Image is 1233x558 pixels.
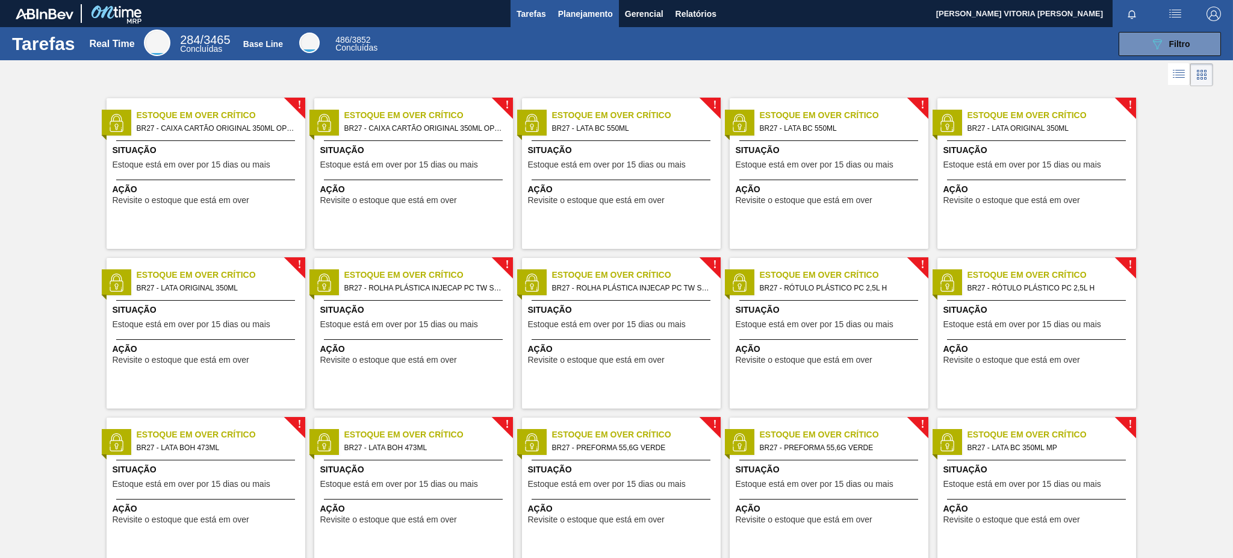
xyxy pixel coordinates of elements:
[113,515,249,524] span: Revisite o estoque que está em over
[297,101,301,110] span: !
[730,114,748,132] img: status
[299,33,320,53] div: Base Line
[320,503,510,515] span: Ação
[1169,39,1190,49] span: Filtro
[320,160,478,169] span: Estoque está em over por 15 dias ou mais
[967,281,1126,295] span: BR27 - RÓTULO PLÁSTICO PC 2,5L H
[137,281,296,295] span: BR27 - LATA ORIGINAL 350ML
[517,7,546,21] span: Tarefas
[180,33,200,46] span: 284
[113,463,302,476] span: Situação
[335,35,349,45] span: 486
[344,428,513,441] span: Estoque em Over Crítico
[180,44,222,54] span: Concluídas
[113,196,249,205] span: Revisite o estoque que está em over
[344,109,513,122] span: Estoque em Over Crítico
[505,420,509,429] span: !
[180,33,230,46] span: / 3465
[736,503,925,515] span: Ação
[1207,7,1221,21] img: Logout
[320,320,478,329] span: Estoque está em over por 15 dias ou mais
[760,109,928,122] span: Estoque em Over Crítico
[113,304,302,316] span: Situação
[528,343,718,356] span: Ação
[144,30,170,56] div: Real Time
[921,260,924,269] span: !
[943,356,1080,365] span: Revisite o estoque que está em over
[137,122,296,135] span: BR27 - CAIXA CARTÃO ORIGINAL 350ML OPEN CORNER
[552,281,711,295] span: BR27 - ROLHA PLÁSTICA INJECAP PC TW SHORT
[943,463,1133,476] span: Situação
[297,420,301,429] span: !
[967,122,1126,135] span: BR27 - LATA ORIGINAL 350ML
[921,101,924,110] span: !
[344,281,503,295] span: BR27 - ROLHA PLÁSTICA INJECAP PC TW SHORT
[938,114,956,132] img: status
[335,36,377,52] div: Base Line
[335,35,370,45] span: / 3852
[552,122,711,135] span: BR27 - LATA BC 550ML
[713,420,716,429] span: !
[1128,420,1132,429] span: !
[736,144,925,157] span: Situação
[736,480,893,489] span: Estoque está em over por 15 dias ou mais
[528,144,718,157] span: Situação
[1168,63,1190,86] div: Visão em Lista
[113,343,302,356] span: Ação
[736,196,872,205] span: Revisite o estoque que está em over
[315,433,333,451] img: status
[1190,63,1213,86] div: Visão em Cards
[113,160,270,169] span: Estoque está em over por 15 dias ou mais
[1119,32,1221,56] button: Filtro
[89,39,134,49] div: Real Time
[113,503,302,515] span: Ação
[943,343,1133,356] span: Ação
[760,269,928,281] span: Estoque em Over Crítico
[16,8,73,19] img: TNhmsLtSVTkK8tSr43FrP2fwEKptu5GPRR3wAAAABJRU5ErkJggg==
[736,356,872,365] span: Revisite o estoque que está em over
[180,35,230,53] div: Real Time
[1128,101,1132,110] span: !
[523,274,541,292] img: status
[344,269,513,281] span: Estoque em Over Crítico
[137,441,296,454] span: BR27 - LATA BOH 473ML
[320,144,510,157] span: Situação
[137,269,305,281] span: Estoque em Over Crítico
[528,196,665,205] span: Revisite o estoque que está em over
[967,428,1136,441] span: Estoque em Over Crítico
[315,114,333,132] img: status
[736,320,893,329] span: Estoque está em over por 15 dias ou mais
[523,114,541,132] img: status
[943,320,1101,329] span: Estoque está em over por 15 dias ou mais
[736,160,893,169] span: Estoque está em over por 15 dias ou mais
[713,101,716,110] span: !
[344,441,503,454] span: BR27 - LATA BOH 473ML
[625,7,663,21] span: Gerencial
[760,441,919,454] span: BR27 - PREFORMA 55,6G VERDE
[320,515,457,524] span: Revisite o estoque que está em over
[552,428,721,441] span: Estoque em Over Crítico
[528,503,718,515] span: Ação
[528,515,665,524] span: Revisite o estoque que está em over
[528,356,665,365] span: Revisite o estoque que está em over
[320,356,457,365] span: Revisite o estoque que está em over
[938,433,956,451] img: status
[320,343,510,356] span: Ação
[528,304,718,316] span: Situação
[760,122,919,135] span: BR27 - LATA BC 550ML
[730,274,748,292] img: status
[107,274,125,292] img: status
[107,433,125,451] img: status
[528,480,686,489] span: Estoque está em over por 15 dias ou mais
[505,260,509,269] span: !
[967,441,1126,454] span: BR27 - LATA BC 350ML MP
[1168,7,1182,21] img: userActions
[320,304,510,316] span: Situação
[760,281,919,295] span: BR27 - RÓTULO PLÁSTICO PC 2,5L H
[713,260,716,269] span: !
[243,39,283,49] div: Base Line
[736,515,872,524] span: Revisite o estoque que está em over
[113,356,249,365] span: Revisite o estoque que está em over
[760,428,928,441] span: Estoque em Over Crítico
[137,109,305,122] span: Estoque em Over Crítico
